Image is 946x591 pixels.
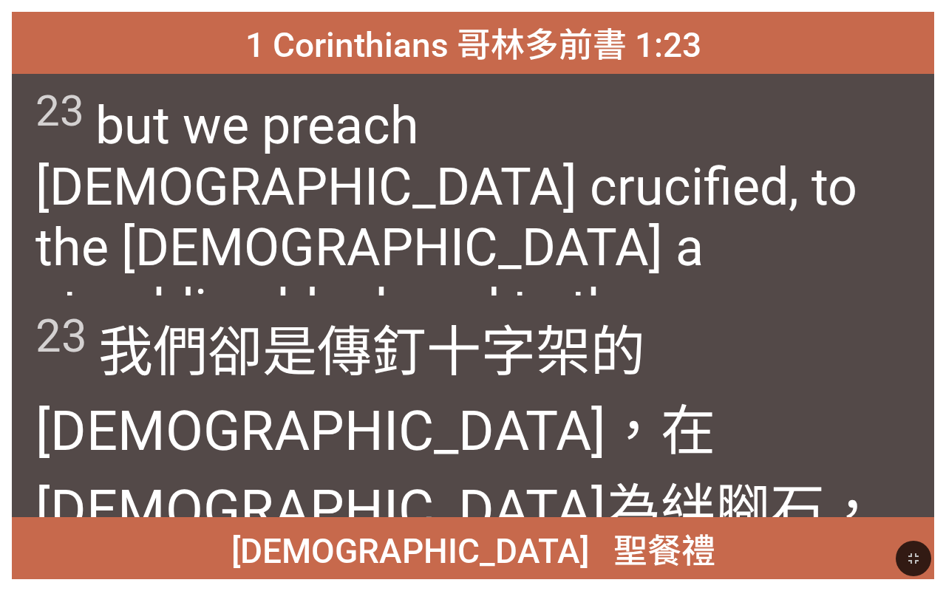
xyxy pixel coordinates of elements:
sup: 23 [35,86,84,136]
span: [DEMOGRAPHIC_DATA] 聖餐禮 [231,524,715,573]
span: but we preach [DEMOGRAPHIC_DATA] crucified, to the [DEMOGRAPHIC_DATA] a stumbling block and to th... [35,86,911,398]
sup: 23 [35,310,87,363]
span: 1 Corinthians 哥林多前書 1:23 [245,18,701,66]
